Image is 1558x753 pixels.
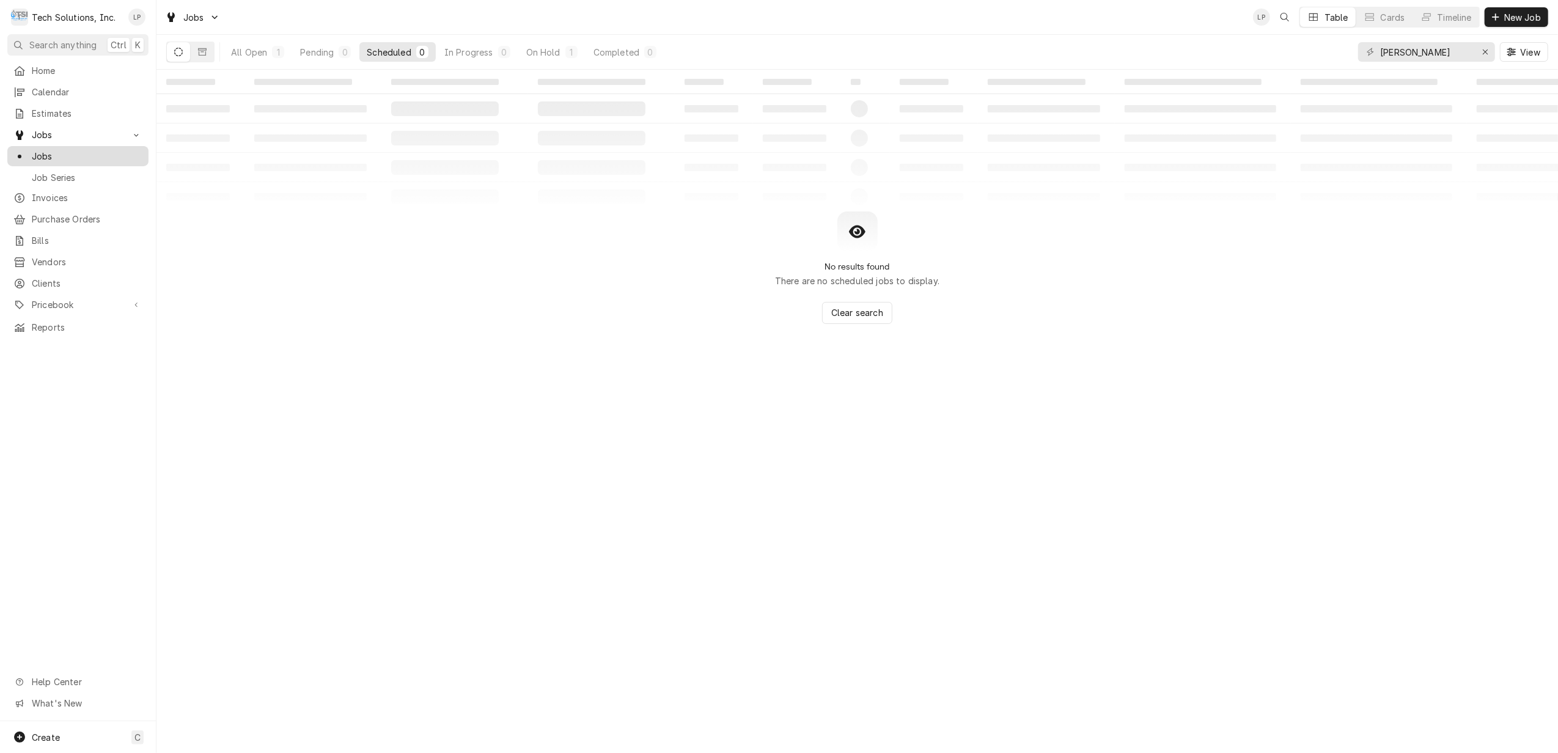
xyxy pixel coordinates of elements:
div: 0 [501,46,508,59]
span: ‌ [166,79,215,85]
div: 0 [647,46,654,59]
span: ‌ [391,79,499,85]
span: Clear search [829,306,886,319]
a: Go to Jobs [160,7,225,28]
a: Calendar [7,82,149,102]
a: Vendors [7,252,149,272]
span: ‌ [851,79,861,85]
div: 1 [274,46,282,59]
span: New Job [1502,11,1543,24]
div: Lisa Paschal's Avatar [128,9,145,26]
div: LP [1253,9,1270,26]
span: What's New [32,697,141,710]
a: Purchase Orders [7,209,149,229]
div: All Open [231,46,267,59]
div: Scheduled [367,46,411,59]
span: ‌ [1125,79,1262,85]
a: Estimates [7,103,149,123]
span: Jobs [32,128,124,141]
span: ‌ [254,79,352,85]
span: Search anything [29,39,97,51]
div: In Progress [444,46,493,59]
span: Clients [32,277,142,290]
div: LP [128,9,145,26]
span: ‌ [685,79,724,85]
p: There are no scheduled jobs to display. [775,274,939,287]
span: Pricebook [32,298,124,311]
span: Jobs [32,150,142,163]
span: Vendors [32,255,142,268]
a: Invoices [7,188,149,208]
a: Go to What's New [7,693,149,713]
button: Search anythingCtrlK [7,34,149,56]
div: 0 [419,46,426,59]
span: Invoices [32,191,142,204]
a: Go to Jobs [7,125,149,145]
div: Completed [593,46,639,59]
input: Keyword search [1380,42,1472,62]
button: Clear search [822,302,892,324]
div: Lisa Paschal's Avatar [1253,9,1270,26]
span: C [134,731,141,744]
span: Bills [32,234,142,247]
span: Create [32,732,60,743]
span: Purchase Orders [32,213,142,226]
div: Cards [1381,11,1405,24]
span: Jobs [183,11,204,24]
div: On Hold [526,46,560,59]
div: 1 [568,46,575,59]
a: Bills [7,230,149,251]
h2: No results found [825,262,890,272]
span: Estimates [32,107,142,120]
div: T [11,9,28,26]
div: Pending [300,46,334,59]
a: Go to Help Center [7,672,149,692]
button: View [1500,42,1548,62]
span: Reports [32,321,142,334]
div: Table [1325,11,1348,24]
a: Jobs [7,146,149,166]
span: Ctrl [111,39,127,51]
span: ‌ [538,79,645,85]
button: New Job [1485,7,1548,27]
a: Clients [7,273,149,293]
span: K [135,39,141,51]
span: Job Series [32,171,142,184]
span: ‌ [900,79,949,85]
span: ‌ [1301,79,1438,85]
button: Open search [1275,7,1295,27]
span: Home [32,64,142,77]
a: Go to Pricebook [7,295,149,315]
table: Scheduled Jobs List Loading [156,70,1558,211]
span: ‌ [988,79,1086,85]
span: Calendar [32,86,142,98]
a: Job Series [7,167,149,188]
span: View [1518,46,1543,59]
a: Reports [7,317,149,337]
div: Tech Solutions, Inc.'s Avatar [11,9,28,26]
div: 0 [341,46,348,59]
span: Help Center [32,675,141,688]
div: Timeline [1438,11,1472,24]
button: Erase input [1475,42,1495,62]
div: Tech Solutions, Inc. [32,11,116,24]
a: Home [7,61,149,81]
span: ‌ [763,79,812,85]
